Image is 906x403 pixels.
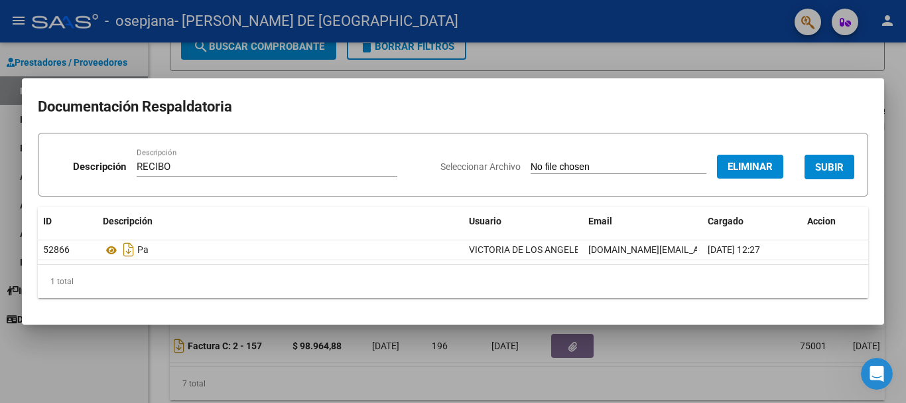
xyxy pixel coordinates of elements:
span: Accion [807,216,836,226]
span: VICTORIA DE LOS ANGELES [PERSON_NAME] [469,244,658,255]
span: [DOMAIN_NAME][EMAIL_ADDRESS][DOMAIN_NAME] [588,244,807,255]
span: Cargado [708,216,744,226]
h2: Documentación Respaldatoria [38,94,868,120]
span: Usuario [469,216,501,226]
span: Email [588,216,612,226]
datatable-header-cell: Accion [802,207,868,236]
iframe: Intercom live chat [861,358,893,390]
button: SUBIR [805,155,854,179]
datatable-header-cell: Cargado [702,207,802,236]
i: Descargar documento [120,239,137,260]
button: Eliminar [717,155,783,179]
span: Seleccionar Archivo [440,161,521,172]
datatable-header-cell: Usuario [464,207,583,236]
div: Pa [103,239,458,260]
span: 52866 [43,244,70,255]
span: [DATE] 12:27 [708,244,760,255]
p: Descripción [73,159,126,175]
span: Eliminar [728,161,773,173]
span: ID [43,216,52,226]
span: SUBIR [815,161,844,173]
span: Descripción [103,216,153,226]
datatable-header-cell: Descripción [97,207,464,236]
datatable-header-cell: ID [38,207,97,236]
div: 1 total [38,265,868,298]
datatable-header-cell: Email [583,207,702,236]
